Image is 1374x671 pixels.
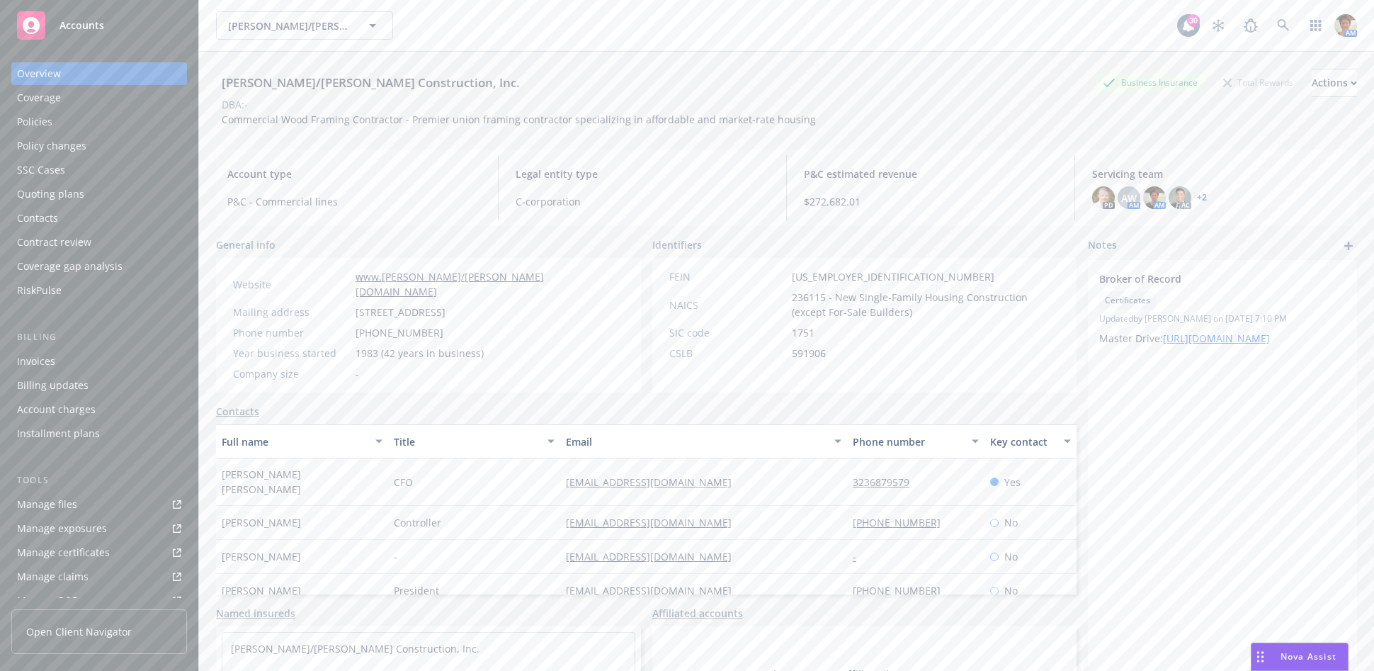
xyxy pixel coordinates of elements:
a: [EMAIL_ADDRESS][DOMAIN_NAME] [566,584,743,597]
a: SSC Cases [11,159,187,181]
img: photo [1092,186,1115,209]
div: RiskPulse [17,279,62,302]
div: Overview [17,62,61,85]
span: Broker of Record [1099,271,1309,286]
a: Contract review [11,231,187,254]
div: FEIN [669,269,786,284]
span: [PERSON_NAME] [222,583,301,598]
a: Policies [11,111,187,133]
div: SIC code [669,325,786,340]
div: Quoting plans [17,183,84,205]
span: [PHONE_NUMBER] [356,325,443,340]
div: Key contact [990,434,1055,449]
span: P&C - Commercial lines [227,194,481,209]
span: Nova Assist [1281,650,1336,662]
div: Coverage [17,86,61,109]
span: [PERSON_NAME] [222,549,301,564]
span: Servicing team [1092,167,1346,181]
a: [PHONE_NUMBER] [853,584,952,597]
span: $272,682.01 [804,194,1057,209]
a: Manage exposures [11,517,187,540]
div: Total Rewards [1216,74,1300,91]
div: Invoices [17,350,55,373]
a: [PERSON_NAME]/[PERSON_NAME] Construction, Inc. [231,642,479,655]
div: SSC Cases [17,159,65,181]
div: Company size [233,366,350,381]
span: Certificates [1105,294,1150,307]
span: General info [216,237,276,252]
div: DBA: - [222,97,248,112]
div: Email [566,434,826,449]
span: Controller [394,515,441,530]
div: CSLB [669,346,786,361]
span: Legal entity type [516,167,769,181]
a: Stop snowing [1204,11,1232,40]
div: Billing [11,330,187,344]
a: [URL][DOMAIN_NAME] [1163,332,1270,345]
div: Full name [222,434,367,449]
a: Account charges [11,398,187,421]
span: [PERSON_NAME] [222,515,301,530]
a: Coverage [11,86,187,109]
div: Phone number [233,325,350,340]
div: Contract review [17,231,91,254]
button: [PERSON_NAME]/[PERSON_NAME] Construction, Inc. [216,11,393,40]
a: Contacts [11,207,187,230]
div: Manage certificates [17,541,110,564]
a: Policy changes [11,135,187,157]
a: Search [1269,11,1298,40]
span: AW [1121,191,1137,205]
a: [EMAIL_ADDRESS][DOMAIN_NAME] [566,516,743,529]
button: Actions [1312,69,1357,97]
div: Actions [1312,69,1357,96]
div: Business Insurance [1096,74,1205,91]
div: Manage exposures [17,517,107,540]
a: Coverage gap analysis [11,255,187,278]
button: Title [388,424,560,458]
div: Drag to move [1251,643,1269,670]
a: Installment plans [11,422,187,445]
a: Named insureds [216,606,295,621]
span: Commercial Wood Framing Contractor - Premier union framing contractor specializing in affordable ... [222,113,816,126]
span: No [1004,583,1018,598]
div: Manage BORs [17,590,84,612]
div: Contacts [17,207,58,230]
a: Switch app [1302,11,1330,40]
span: Account type [227,167,481,181]
div: Installment plans [17,422,100,445]
span: - [356,366,359,381]
div: Website [233,277,350,292]
div: Title [394,434,539,449]
span: 1751 [792,325,814,340]
div: Account charges [17,398,96,421]
span: [US_EMPLOYER_IDENTIFICATION_NUMBER] [792,269,994,284]
span: 591906 [792,346,826,361]
a: 3236879579 [853,475,921,489]
button: Nova Assist [1251,643,1349,671]
span: Updated by [PERSON_NAME] on [DATE] 7:10 PM [1099,312,1346,325]
div: [PERSON_NAME]/[PERSON_NAME] Construction, Inc. [216,74,526,92]
span: Yes [1004,475,1021,490]
button: Full name [216,424,388,458]
a: add [1340,237,1357,254]
span: 236115 - New Single-Family Housing Construction (except For-Sale Builders) [792,290,1060,320]
a: Invoices [11,350,187,373]
a: Contacts [216,404,259,419]
a: Quoting plans [11,183,187,205]
div: Policies [17,111,52,133]
span: C-corporation [516,194,769,209]
div: Coverage gap analysis [17,255,123,278]
div: Policy changes [17,135,86,157]
div: Billing updates [17,374,89,397]
div: Year business started [233,346,350,361]
span: [PERSON_NAME]/[PERSON_NAME] Construction, Inc. [228,18,351,33]
span: - [394,549,397,564]
span: Notes [1088,237,1117,254]
span: No [1004,549,1018,564]
a: Billing updates [11,374,187,397]
img: photo [1143,186,1166,209]
span: 1983 (42 years in business) [356,346,484,361]
div: Manage files [17,493,77,516]
div: Mailing address [233,305,350,320]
